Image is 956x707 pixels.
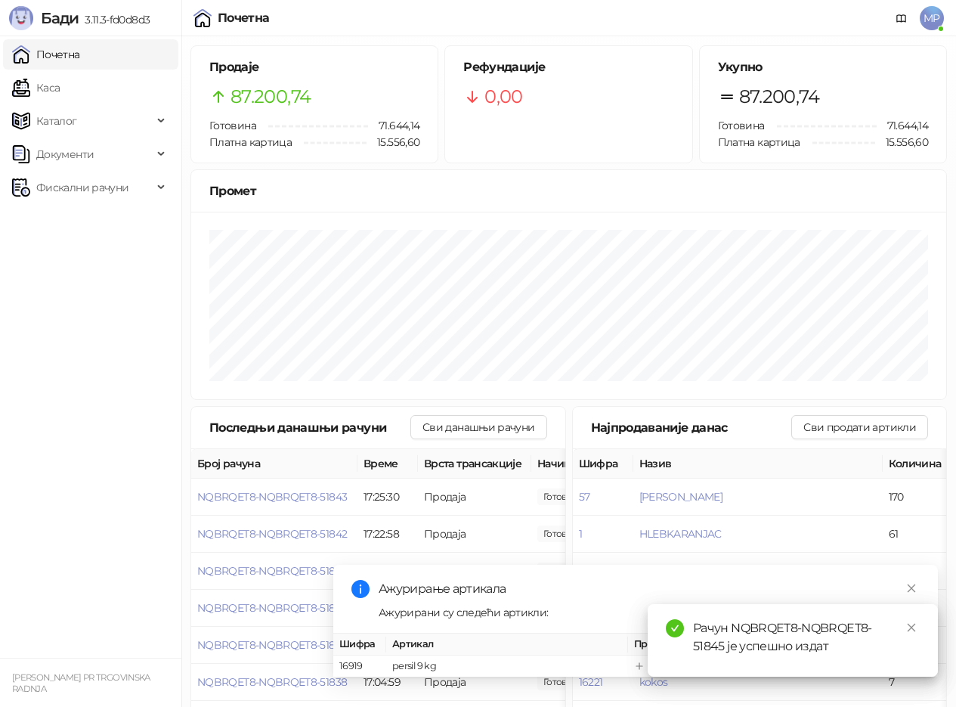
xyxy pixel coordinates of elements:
[639,490,723,504] button: [PERSON_NAME]
[718,58,928,76] h5: Укупно
[463,58,673,76] h5: Рефундације
[920,6,944,30] span: MP
[579,490,590,504] button: 57
[351,580,370,598] span: info-circle
[379,580,920,598] div: Ажурирање артикала
[209,135,292,149] span: Платна картица
[418,553,531,590] td: Продаја
[633,449,883,479] th: Назив
[484,82,522,111] span: 0,00
[368,117,419,134] span: 71.644,14
[903,619,920,636] a: Close
[418,449,531,479] th: Врста трансакције
[718,135,800,149] span: Платна картица
[12,73,60,103] a: Каса
[197,490,347,504] button: NQBRQET8-NQBRQET8-51843
[9,6,33,30] img: Logo
[875,134,928,150] span: 15.556,60
[197,675,347,689] button: NQBRQET8-NQBRQET8-51838
[537,526,589,542] span: 545,00
[197,638,347,652] button: NQBRQET8-NQBRQET8-51839
[36,106,77,136] span: Каталог
[386,656,628,678] td: persil 9 kg
[628,634,741,656] th: Промена
[883,479,951,516] td: 170
[666,619,684,637] span: check-circle
[218,12,270,24] div: Почетна
[410,415,546,439] button: Сви данашњи рачуни
[739,82,819,111] span: 87.200,74
[379,604,920,621] div: Ажурирани су следећи артикли:
[357,479,418,516] td: 17:25:30
[209,418,410,437] div: Последњи данашњи рачуни
[36,172,128,203] span: Фискални рачуни
[357,516,418,553] td: 17:22:58
[79,13,150,26] span: 3.11.3-fd0d8d3
[579,564,599,578] button: 5561
[693,619,920,656] div: Рачун NQBRQET8-NQBRQET8-51845 је успешно издат
[209,58,419,76] h5: Продаје
[639,564,726,578] button: ZAJECARSKO 0_5
[877,117,928,134] span: 71.644,14
[718,119,765,132] span: Готовина
[903,580,920,597] a: Close
[197,527,347,541] button: NQBRQET8-NQBRQET8-51842
[197,564,345,578] button: NQBRQET8-NQBRQET8-51841
[12,672,150,694] small: [PERSON_NAME] PR TRGOVINSKA RADNJA
[889,6,914,30] a: Документација
[191,449,357,479] th: Број рачуна
[531,449,682,479] th: Начини плаћања
[591,418,792,437] div: Најпродаваније данас
[209,181,928,200] div: Промет
[333,634,386,656] th: Шифра
[357,553,418,590] td: 17:18:37
[12,39,80,70] a: Почетна
[197,601,348,615] button: NQBRQET8-NQBRQET8-51840
[367,134,419,150] span: 15.556,60
[418,479,531,516] td: Продаја
[537,488,589,505] span: 58,00
[386,634,628,656] th: Артикал
[573,449,633,479] th: Шифра
[333,656,386,678] td: 16919
[579,527,582,541] button: 1
[906,622,917,633] span: close
[883,516,951,553] td: 61
[639,527,722,541] button: HLEBKARANJAC
[41,9,79,27] span: Бади
[906,583,917,594] span: close
[36,139,94,169] span: Документи
[883,449,951,479] th: Количина
[883,553,951,590] td: 14
[791,415,928,439] button: Сви продати артикли
[357,449,418,479] th: Време
[418,516,531,553] td: Продаја
[230,82,311,111] span: 87.200,74
[209,119,256,132] span: Готовина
